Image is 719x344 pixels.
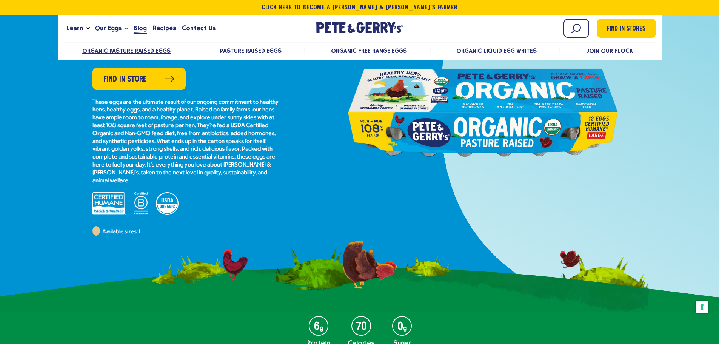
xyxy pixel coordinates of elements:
span: Contact Us [182,23,216,33]
nav: desktop product menu [63,42,656,59]
a: Find in Stores [597,19,656,38]
span: Find in Store [103,74,147,85]
span: Find in Stores [607,24,645,34]
a: Blog [131,18,150,39]
a: Organic Free Range Eggs [331,47,407,54]
span: Available sizes: L [102,229,141,235]
a: Learn [63,18,86,39]
span: Recipes [153,23,176,33]
strong: 0 [397,324,403,330]
button: Your consent preferences for tracking technologies [696,301,708,313]
p: These eggs are the ultimate result of our ongoing commitment to healthy hens, healthy eggs, and a... [92,99,281,185]
a: Organic Liquid Egg Whites [456,47,537,54]
a: Recipes [150,18,179,39]
span: Blog [134,23,147,33]
a: Contact Us [179,18,219,39]
input: Search [563,19,589,38]
span: Learn [66,23,83,33]
button: Open the dropdown menu for Our Eggs [125,27,128,30]
a: Join Our Flock [586,47,633,54]
a: Find in Store [92,68,186,90]
a: Our Eggs [92,18,125,39]
button: Open the dropdown menu for Learn [86,27,90,30]
a: Organic Pasture Raised Eggs [82,47,171,54]
a: Pasture Raised Eggs [220,47,281,54]
strong: 6 [314,324,320,330]
em: g [320,324,323,331]
em: g [403,324,407,331]
span: Our Eggs [95,23,122,33]
strong: 70 [356,324,367,330]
